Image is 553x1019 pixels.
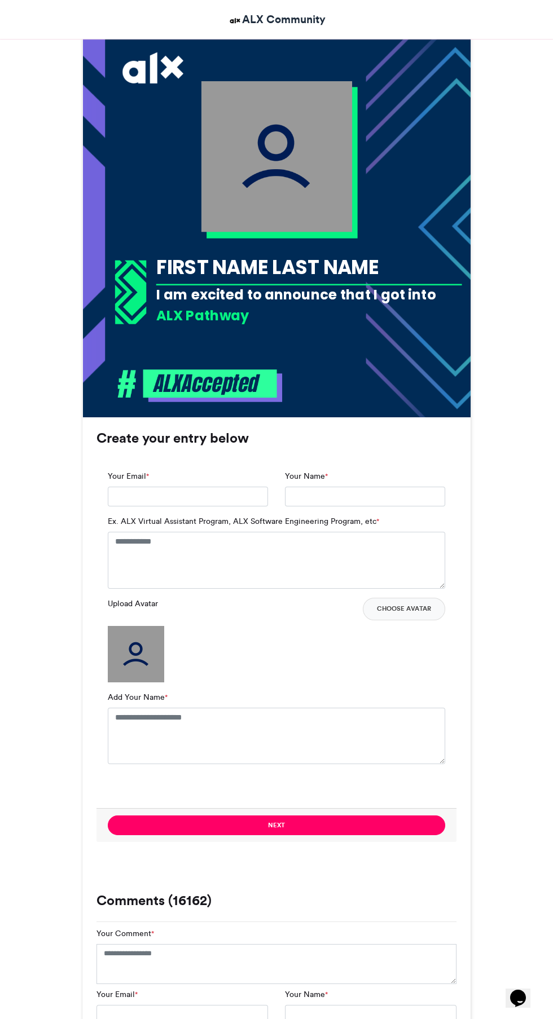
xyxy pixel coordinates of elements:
label: Ex. ALX Virtual Assistant Program, ALX Software Engineering Program, etc [108,515,379,527]
img: ALX Community [228,14,242,28]
a: ALX Community [228,11,326,28]
button: Next [108,815,445,835]
img: user_filled.png [108,626,164,682]
button: Choose Avatar [363,598,445,620]
label: Your Name [285,470,328,482]
label: Your Email [108,470,149,482]
label: Your Name [285,989,328,1000]
label: Upload Avatar [108,598,158,610]
h3: Create your entry below [96,431,457,445]
div: ALX Pathway [156,306,462,325]
label: Your Email [96,989,138,1000]
div: I am excited to announce that I got into the [156,285,462,323]
img: user_filled.png [201,81,352,232]
img: 1718367053.733-03abb1a83a9aadad37b12c69bdb0dc1c60dcbf83.png [115,260,147,324]
div: FIRST NAME LAST NAME [156,254,462,281]
h3: Comments (16162) [96,894,457,907]
label: Add Your Name [108,691,168,703]
img: 1746020097.663-3dea2656e4568fc226f80eb3c2cdecbb35ce7e4c.png [83,29,471,417]
iframe: chat widget [506,974,542,1008]
label: Your Comment [96,928,154,939]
